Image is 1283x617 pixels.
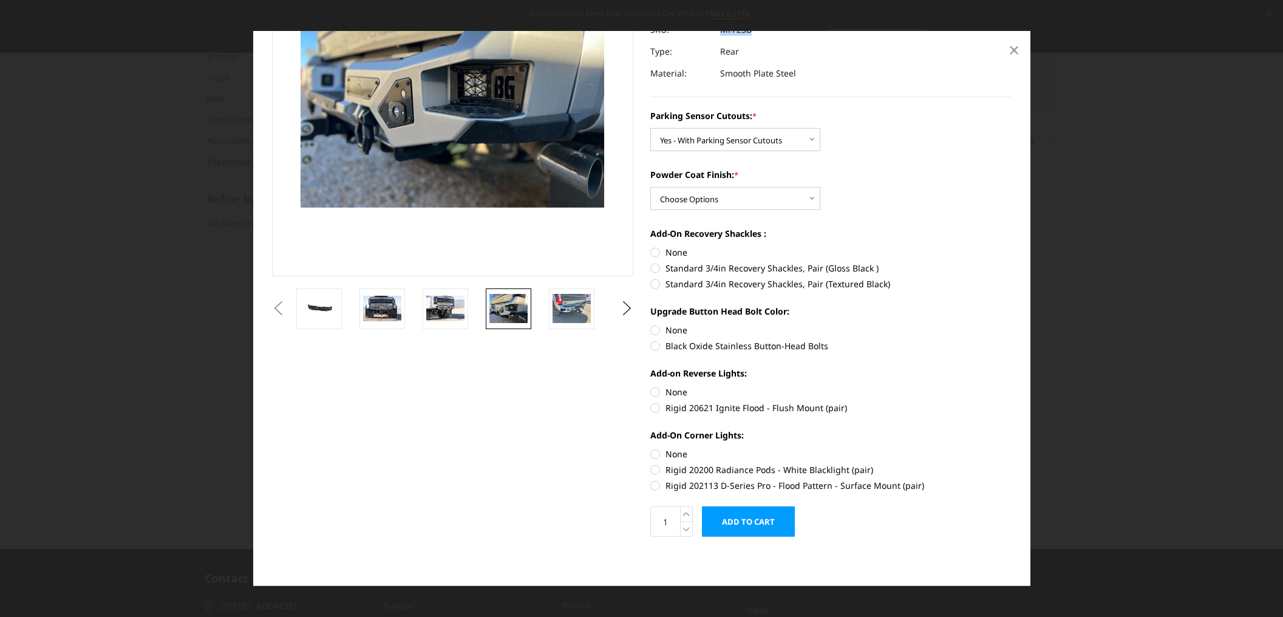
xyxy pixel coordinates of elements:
label: Powder Coat Finish: [650,168,1012,181]
label: Rigid 20621 Ignite Flood - Flush Mount (pair) [650,401,1012,414]
label: Parking Sensor Cutouts: [650,109,1012,122]
dd: Rear [720,41,739,63]
label: Add-On Recovery Shackles : [650,227,1012,240]
a: Close [1004,39,1024,59]
img: 2023-2025 Ford F250-350-450 - Freedom Series - Rear Bumper [553,294,591,322]
span: × [1009,36,1019,62]
label: None [650,386,1012,398]
label: None [650,448,1012,460]
label: Add-On Corner Lights: [650,429,1012,441]
button: Previous [269,299,287,318]
iframe: Chat Widget [1222,559,1283,617]
img: 2023-2025 Ford F250-350-450 - Freedom Series - Rear Bumper [426,296,465,321]
button: Next [618,299,636,318]
label: None [650,324,1012,336]
label: Add-on Reverse Lights: [650,367,1012,380]
label: Black Oxide Stainless Button-Head Bolts [650,339,1012,352]
label: Rigid 202113 D-Series Pro - Flood Pattern - Surface Mount (pair) [650,479,1012,492]
dd: Smooth Plate Steel [720,63,796,84]
label: Standard 3/4in Recovery Shackles, Pair (Textured Black) [650,278,1012,290]
label: Rigid 20200 Radiance Pods - White Blacklight (pair) [650,463,1012,476]
dt: Type: [650,41,711,63]
label: Upgrade Button Head Bolt Color: [650,305,1012,318]
input: Add to Cart [702,506,795,537]
img: 2023-2025 Ford F250-350-450 - Freedom Series - Rear Bumper [489,294,528,322]
label: None [650,246,1012,259]
dt: Material: [650,63,711,84]
label: Standard 3/4in Recovery Shackles, Pair (Gloss Black ) [650,262,1012,274]
img: 2023-2025 Ford F250-350-450 - Freedom Series - Rear Bumper [363,296,401,321]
